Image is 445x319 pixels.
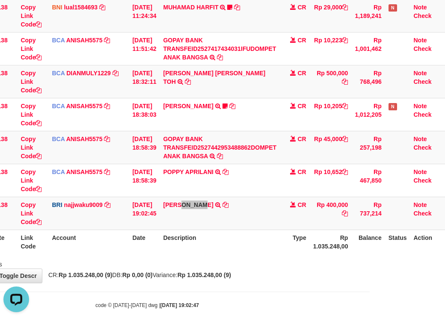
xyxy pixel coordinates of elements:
[21,201,42,225] a: Copy Link Code
[44,272,231,278] span: CR: DB: Variance:
[414,168,427,175] a: Note
[104,37,110,44] a: Copy ANISAH5575 to clipboard
[52,70,65,77] span: BCA
[414,210,432,217] a: Check
[351,230,385,254] th: Balance
[389,103,397,110] span: Has Note
[217,54,223,61] a: Copy GOPAY BANK TRANSFEID2527417434031IFUDOMPET ANAK BANGSA to clipboard
[297,4,306,11] span: CR
[21,70,42,94] a: Copy Link Code
[414,45,432,52] a: Check
[21,168,42,192] a: Copy Link Code
[104,136,110,142] a: Copy ANISAH5575 to clipboard
[414,177,432,184] a: Check
[310,32,352,65] td: Rp 10,223
[66,168,103,175] a: ANISAH5575
[414,37,427,44] a: Note
[351,164,385,197] td: Rp 467,850
[113,70,119,77] a: Copy DIANMULY1229 to clipboard
[310,230,352,254] th: Rp 1.035.248,00
[52,136,65,142] span: BCA
[351,98,385,131] td: Rp 1,012,205
[160,230,280,254] th: Description
[185,78,191,85] a: Copy CARINA OCTAVIA TOH to clipboard
[297,201,306,208] span: CR
[3,3,29,29] button: Open LiveChat chat widget
[52,37,65,44] span: BCA
[222,168,228,175] a: Copy POPPY APRILANI to clipboard
[163,168,213,175] a: POPPY APRILANI
[342,168,348,175] a: Copy Rp 10,652 to clipboard
[66,70,111,77] a: DIANMULY1229
[21,4,42,28] a: Copy Link Code
[217,153,223,159] a: Copy GOPAY BANK TRANSFEID2527442953488862DOMPET ANAK BANGSA to clipboard
[342,4,348,11] a: Copy Rp 29,000 to clipboard
[104,168,110,175] a: Copy ANISAH5575 to clipboard
[64,201,102,208] a: najjwaku9009
[414,136,427,142] a: Note
[95,302,199,308] small: code © [DATE]-[DATE] dwg |
[104,201,110,208] a: Copy najjwaku9009 to clipboard
[129,98,160,131] td: [DATE] 18:38:03
[342,37,348,44] a: Copy Rp 10,223 to clipboard
[310,131,352,164] td: Rp 45,000
[414,111,432,118] a: Check
[52,168,65,175] span: BCA
[234,4,240,11] a: Copy MUHAMAD HARFIT to clipboard
[163,201,213,208] a: [PERSON_NAME]
[160,302,199,308] strong: [DATE] 19:02:47
[163,103,213,109] a: [PERSON_NAME]
[21,37,42,61] a: Copy Link Code
[129,32,160,65] td: [DATE] 11:51:42
[129,131,160,164] td: [DATE] 18:58:39
[280,230,310,254] th: Type
[163,37,276,61] a: GOPAY BANK TRANSFEID2527417434031IFUDOMPET ANAK BANGSA
[66,103,103,109] a: ANISAH5575
[297,103,306,109] span: CR
[17,230,48,254] th: Link Code
[178,272,231,278] strong: Rp 1.035.248,00 (9)
[342,103,348,109] a: Copy Rp 10,205 to clipboard
[129,230,160,254] th: Date
[342,210,348,217] a: Copy Rp 400,000 to clipboard
[21,136,42,159] a: Copy Link Code
[351,65,385,98] td: Rp 768,496
[389,4,397,12] span: Has Note
[163,4,218,11] a: MUHAMAD HARFIT
[64,4,98,11] a: lual1584693
[414,201,427,208] a: Note
[310,197,352,230] td: Rp 400,000
[351,131,385,164] td: Rp 257,198
[104,103,110,109] a: Copy ANISAH5575 to clipboard
[52,4,62,11] span: BNI
[414,144,432,151] a: Check
[310,98,352,131] td: Rp 10,205
[21,103,42,127] a: Copy Link Code
[59,272,112,278] strong: Rp 1.035.248,00 (9)
[385,230,410,254] th: Status
[163,70,265,85] a: [PERSON_NAME] [PERSON_NAME] TOH
[52,201,62,208] span: BRI
[297,70,306,77] span: CR
[48,230,129,254] th: Account
[351,32,385,65] td: Rp 1,001,462
[414,78,432,85] a: Check
[66,136,103,142] a: ANISAH5575
[163,136,276,159] a: GOPAY BANK TRANSFEID2527442953488862DOMPET ANAK BANGSA
[414,12,432,19] a: Check
[297,37,306,44] span: CR
[129,164,160,197] td: [DATE] 18:58:39
[351,197,385,230] td: Rp 737,214
[414,4,427,11] a: Note
[222,201,228,208] a: Copy DANA TEORAHMANAGA to clipboard
[129,197,160,230] td: [DATE] 19:02:45
[52,103,65,109] span: BCA
[414,70,427,77] a: Note
[66,37,103,44] a: ANISAH5575
[414,103,427,109] a: Note
[122,272,153,278] strong: Rp 0,00 (0)
[342,78,348,85] a: Copy Rp 500,000 to clipboard
[129,65,160,98] td: [DATE] 18:32:11
[99,4,105,11] a: Copy lual1584693 to clipboard
[310,164,352,197] td: Rp 10,652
